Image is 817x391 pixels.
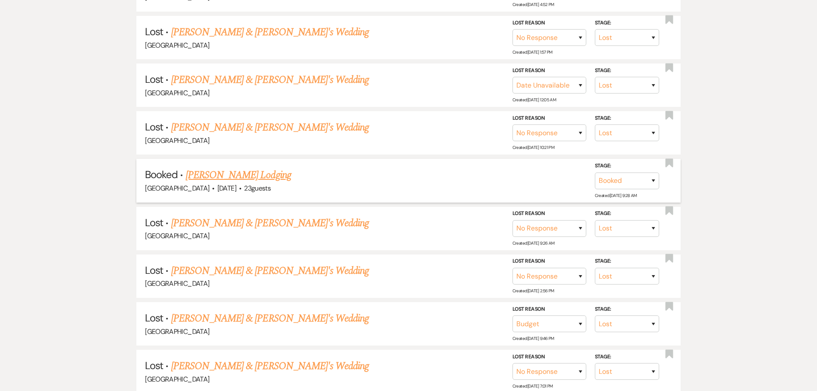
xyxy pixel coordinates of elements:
[595,209,659,218] label: Stage:
[145,359,163,372] span: Lost
[145,279,209,288] span: [GEOGRAPHIC_DATA]
[513,2,554,7] span: Created: [DATE] 4:52 PM
[145,136,209,145] span: [GEOGRAPHIC_DATA]
[513,352,586,362] label: Lost Reason
[145,231,209,240] span: [GEOGRAPHIC_DATA]
[145,264,163,277] span: Lost
[513,288,554,294] span: Created: [DATE] 2:56 PM
[244,184,271,193] span: 23 guests
[145,327,209,336] span: [GEOGRAPHIC_DATA]
[171,72,369,88] a: [PERSON_NAME] & [PERSON_NAME]'s Wedding
[145,88,209,97] span: [GEOGRAPHIC_DATA]
[186,167,291,183] a: [PERSON_NAME] Lodging
[513,97,556,103] span: Created: [DATE] 12:05 AM
[145,41,209,50] span: [GEOGRAPHIC_DATA]
[217,184,236,193] span: [DATE]
[595,18,659,27] label: Stage:
[145,311,163,324] span: Lost
[145,216,163,229] span: Lost
[513,18,586,27] label: Lost Reason
[171,24,369,40] a: [PERSON_NAME] & [PERSON_NAME]'s Wedding
[171,358,369,374] a: [PERSON_NAME] & [PERSON_NAME]'s Wedding
[513,336,554,341] span: Created: [DATE] 9:46 PM
[595,114,659,123] label: Stage:
[145,73,163,86] span: Lost
[513,145,554,150] span: Created: [DATE] 10:21 PM
[145,375,209,384] span: [GEOGRAPHIC_DATA]
[513,66,586,76] label: Lost Reason
[171,215,369,231] a: [PERSON_NAME] & [PERSON_NAME]'s Wedding
[595,305,659,314] label: Stage:
[145,168,178,181] span: Booked
[513,305,586,314] label: Lost Reason
[513,240,555,246] span: Created: [DATE] 9:26 AM
[145,120,163,133] span: Lost
[513,49,552,55] span: Created: [DATE] 1:57 PM
[171,311,369,326] a: [PERSON_NAME] & [PERSON_NAME]'s Wedding
[513,209,586,218] label: Lost Reason
[145,184,209,193] span: [GEOGRAPHIC_DATA]
[171,263,369,279] a: [PERSON_NAME] & [PERSON_NAME]'s Wedding
[145,25,163,38] span: Lost
[595,193,637,198] span: Created: [DATE] 9:28 AM
[171,120,369,135] a: [PERSON_NAME] & [PERSON_NAME]'s Wedding
[595,161,659,171] label: Stage:
[513,383,553,389] span: Created: [DATE] 7:01 PM
[595,352,659,362] label: Stage:
[595,66,659,76] label: Stage:
[513,257,586,266] label: Lost Reason
[513,114,586,123] label: Lost Reason
[595,257,659,266] label: Stage:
